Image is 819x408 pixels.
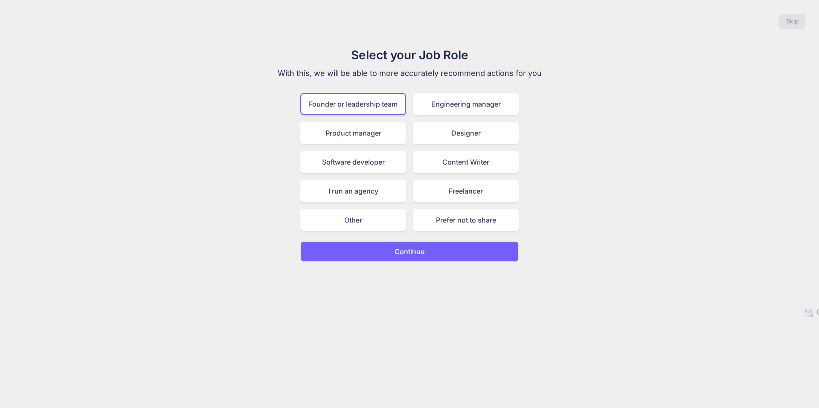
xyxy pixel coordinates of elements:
div: Prefer not to share [413,209,519,231]
button: Continue [300,241,519,262]
div: Content Writer [413,151,519,173]
h1: Select your Job Role [266,46,553,64]
p: Continue [395,246,424,257]
div: I run an agency [300,180,406,202]
div: Software developer [300,151,406,173]
div: Product manager [300,122,406,144]
button: Skip [779,14,805,29]
p: With this, we will be able to more accurately recommend actions for you [266,67,553,79]
div: Founder or leadership team [300,93,406,115]
div: Engineering manager [413,93,519,115]
div: Freelancer [413,180,519,202]
div: Other [300,209,406,231]
div: Designer [413,122,519,144]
